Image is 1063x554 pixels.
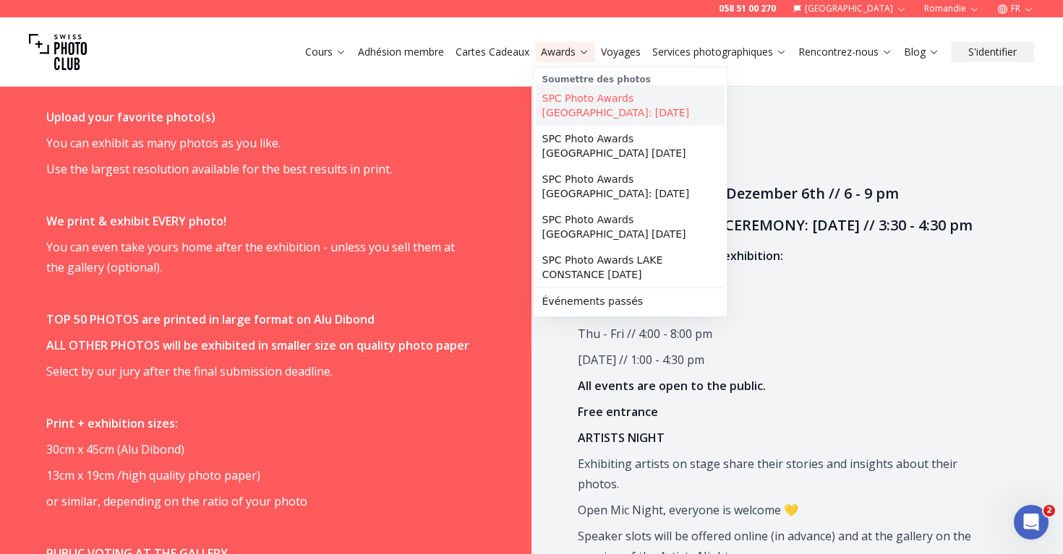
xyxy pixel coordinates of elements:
[46,415,178,431] strong: Print + exhibition sizes:
[646,42,793,62] button: Services photographiques
[578,430,665,446] strong: ARTISTS NIGHT
[578,454,1001,494] p: Exhibiting artists on stage share their stories and insights about their photos.
[537,85,725,126] a: SPC Photo Awards [GEOGRAPHIC_DATA]: [DATE]
[456,45,529,59] a: Cartes Cadeaux
[46,239,455,275] span: You can even take yours home after the exhibition - unless you sell them at the gallery (optional).
[578,182,1001,205] h3: VERNISSAGE: [DATE], Dezember 6th // 6 - 9 pm
[652,45,787,59] a: Services photographiques
[46,441,184,457] span: 30cm x 45cm (Alu Dibond)
[578,214,1001,237] h3: FINISSAGE & AWARD CEREMONY: [DATE] // 3:30 - 4:30 pm
[537,207,725,247] a: SPC Photo Awards [GEOGRAPHIC_DATA] [DATE]
[798,45,892,59] a: Rencontrez-nous
[537,288,725,314] a: Événements passés
[29,23,87,81] img: Swiss photo club
[578,404,658,420] strong: Free entrance
[46,363,333,379] span: Select by our jury after the final submission deadline.
[450,42,535,62] button: Cartes Cadeaux
[578,272,1001,292] p: [DATE] // 1:00 - 6:00 pm
[1043,505,1055,516] span: 2
[299,42,352,62] button: Cours
[1014,505,1049,540] iframe: Intercom live chat
[578,350,1001,370] p: [DATE] // 1:00 - 4:30 pm
[537,126,725,166] a: SPC Photo Awards [GEOGRAPHIC_DATA] [DATE]
[793,42,898,62] button: Rencontrez-nous
[601,45,641,59] a: Voyages
[904,45,939,59] a: Blog
[541,45,589,59] a: Awards
[46,161,392,177] span: Use the largest resolution available for the best results in print.
[46,337,469,353] strong: ALL OTHER PHOTOS will be exhibited in smaller size on quality photo paper
[352,42,450,62] button: Adhésion membre
[46,213,226,229] strong: We print & exhibit EVERY photo!
[537,71,725,85] div: Soumettre des photos
[46,311,375,327] strong: TOP 50 PHOTOS are printed in large format on Alu Dibond
[46,135,281,151] span: You can exhibit as many photos as you like.
[719,3,776,14] a: 058 51 00 270
[578,324,1001,344] p: Thu - Fri // 4:00 - 8:00 pm
[578,84,1017,107] h2: Programme
[578,378,766,394] strong: All events are open to the public.
[578,500,1001,520] p: Open Mic Night, everyone is welcome 💛
[537,247,725,287] a: SPC Photo Awards LAKE CONSTANCE [DATE]
[535,42,595,62] button: Awards
[358,45,444,59] a: Adhésion membre
[537,166,725,207] a: SPC Photo Awards [GEOGRAPHIC_DATA]: [DATE]
[595,42,646,62] button: Voyages
[898,42,945,62] button: Blog
[46,493,307,509] span: or similar, depending on the ratio of your photo
[305,45,346,59] a: Cours
[46,467,260,483] span: 13cm x 19cm /high quality photo paper)
[578,298,1001,318] p: Mon - Wed closed
[951,42,1034,62] button: S'identifier
[46,109,215,125] strong: Upload your favorite photo(s)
